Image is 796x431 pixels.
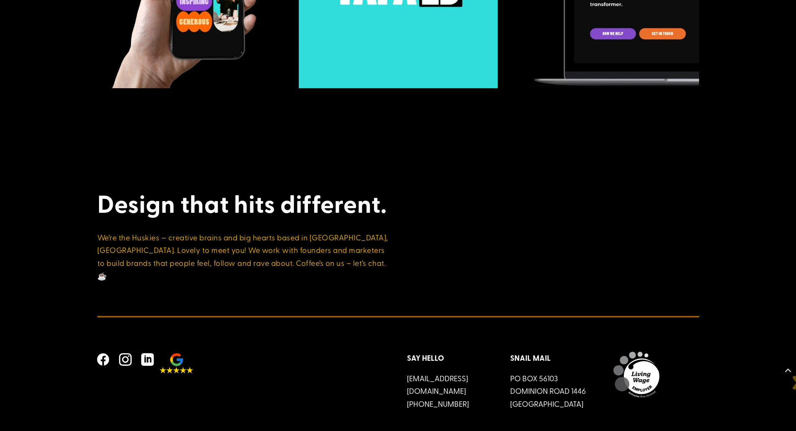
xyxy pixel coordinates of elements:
a: [EMAIL_ADDRESS][DOMAIN_NAME] [407,373,468,396]
a:  [137,349,160,370]
a:  [115,349,137,370]
p: PO Box 56103 Dominion Road 1446 [GEOGRAPHIC_DATA] [510,372,595,411]
img: 5 stars on google [160,353,193,373]
strong: Say Hello [407,352,444,363]
span:  [115,349,135,370]
a: [PHONE_NUMBER] [407,398,469,409]
h2: Design that hits different. [97,189,389,222]
a: 5 stars on google [160,353,195,373]
span:  [137,349,158,370]
span: ☕️ [97,270,107,281]
strong: Snail Mail [510,352,551,363]
iframe: Brevo live chat [763,398,788,423]
p: We’re the Huskies — creative brains and big hearts based in [GEOGRAPHIC_DATA], [GEOGRAPHIC_DATA].... [97,231,389,282]
a:  [93,349,115,370]
img: Husk is a Living Wage Employer [613,352,659,398]
span:  [93,349,113,370]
